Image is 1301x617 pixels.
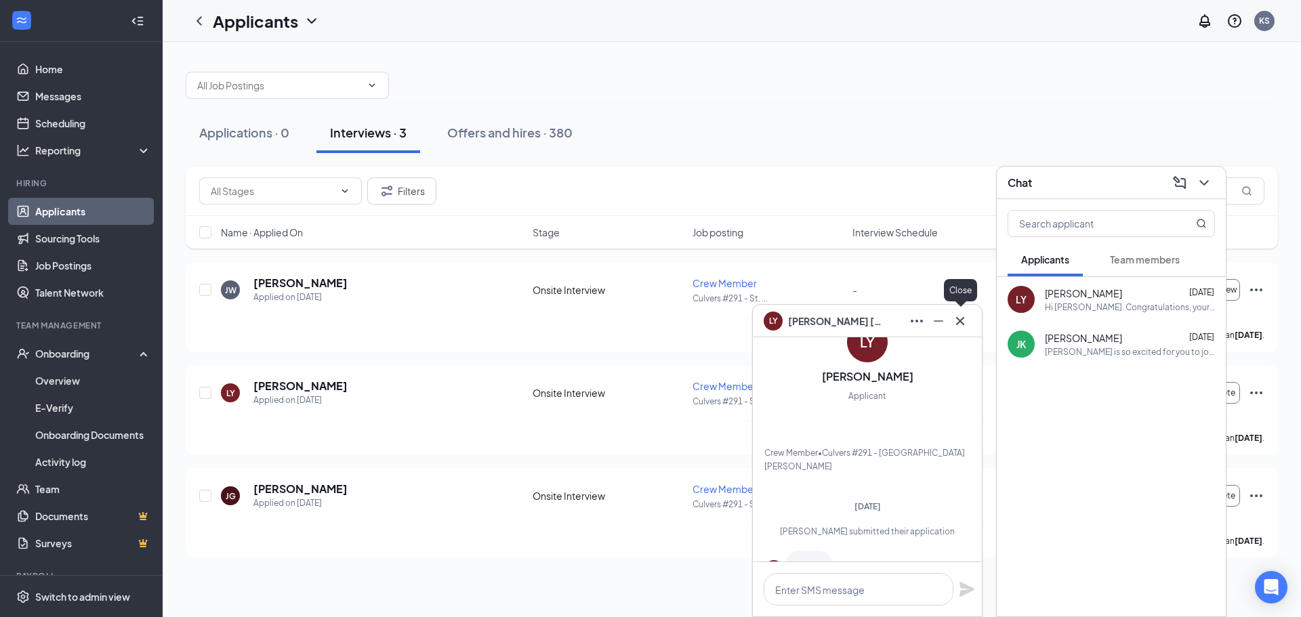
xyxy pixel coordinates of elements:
svg: Notifications [1197,13,1213,29]
div: Payroll [16,570,148,582]
span: [PERSON_NAME] [PERSON_NAME] [788,314,883,328]
span: Crew Member [693,380,757,392]
svg: UserCheck [16,347,30,360]
a: Scheduling [35,110,151,137]
div: Team Management [16,320,148,331]
span: [DATE] [1189,332,1214,342]
span: Name · Applied On [221,226,303,239]
div: LY [226,387,235,399]
a: SurveysCrown [35,530,151,557]
div: Hi [PERSON_NAME]. Congratulations, your meeting with [PERSON_NAME] for Crew Member at [GEOGRAPHIC... [1045,301,1215,313]
b: [DATE] [1235,330,1262,340]
svg: ChevronLeft [191,13,207,29]
button: ChevronDown [1193,172,1215,194]
svg: WorkstreamLogo [15,14,28,27]
div: Offers and hires · 380 [447,124,573,141]
a: DocumentsCrown [35,503,151,530]
a: Overview [35,367,151,394]
svg: ChevronDown [1196,175,1212,191]
svg: Minimize [930,313,947,329]
a: Messages [35,83,151,110]
a: Job Postings [35,252,151,279]
div: Crew Member • Culvers #291 - [GEOGRAPHIC_DATA][PERSON_NAME] [764,446,970,473]
button: Filter Filters [367,177,436,205]
span: [PERSON_NAME] [1045,331,1122,345]
input: Search applicant [1008,211,1169,236]
div: JW [225,284,236,296]
svg: Cross [952,313,968,329]
a: Talent Network [35,279,151,306]
input: All Stages [211,184,334,198]
div: Switch to admin view [35,590,130,603]
div: Close [944,279,977,301]
svg: Ellipses [1248,385,1264,401]
h5: [PERSON_NAME] [253,379,348,393]
div: Onsite Interview [533,489,684,503]
div: [PERSON_NAME] submitted their application [764,526,970,537]
svg: Settings [16,590,30,603]
button: Minimize [928,310,949,332]
span: [PERSON_NAME] [1045,286,1122,300]
svg: Ellipses [1248,282,1264,298]
div: Applied on [DATE] [253,393,348,407]
svg: Ellipses [1248,488,1264,504]
svg: MagnifyingGlass [1241,186,1252,196]
div: Applicant [848,389,886,403]
div: Onsite Interview [533,283,684,297]
span: Got it [797,559,821,572]
svg: ChevronDown [367,80,377,91]
svg: Plane [959,581,975,597]
div: Open Intercom Messenger [1255,571,1287,603]
span: Interview Schedule [852,226,938,239]
div: Applied on [DATE] [253,496,348,510]
a: E-Verify [35,394,151,421]
svg: Analysis [16,144,30,157]
div: JG [226,490,236,502]
span: - [852,284,857,296]
span: [DATE] [1189,287,1214,297]
div: Hiring [16,177,148,189]
svg: Ellipses [909,313,925,329]
a: Activity log [35,448,151,475]
div: LY [860,333,875,352]
svg: ChevronDown [304,13,320,29]
div: LY [1016,293,1027,306]
svg: MagnifyingGlass [1196,218,1207,229]
button: ComposeMessage [1169,172,1191,194]
a: Applicants [35,198,151,225]
div: Onsite Interview [533,386,684,400]
svg: ComposeMessage [1172,175,1188,191]
div: KS [1259,15,1270,26]
svg: ChevronDown [339,186,350,196]
span: Crew Member [693,277,757,289]
p: Culvers #291 - St. ... [693,396,844,407]
span: Team members [1110,253,1180,265]
b: [DATE] [1235,433,1262,443]
a: Sourcing Tools [35,225,151,252]
div: Applied on [DATE] [253,291,348,304]
svg: QuestionInfo [1226,13,1243,29]
span: Crew Member [693,483,757,495]
span: Job posting [693,226,743,239]
svg: Collapse [131,14,144,28]
div: JK [1016,337,1026,351]
a: Home [35,56,151,83]
div: [PERSON_NAME] is so excited for you to join our team! Do you know anyone else who might be intere... [1045,346,1215,358]
h5: [PERSON_NAME] [253,482,348,496]
h1: Applicants [213,9,298,33]
a: Onboarding Documents [35,421,151,448]
h3: Chat [1008,175,1032,190]
span: [DATE] [854,501,881,511]
div: Applications · 0 [199,124,289,141]
span: Stage [533,226,560,239]
button: Cross [949,310,971,332]
div: Interviews · 3 [330,124,407,141]
input: All Job Postings [197,78,361,93]
p: Culvers #291 - St. ... [693,498,844,510]
span: Applicants [1021,253,1069,265]
svg: Filter [379,183,395,199]
button: Ellipses [906,310,928,332]
div: Reporting [35,144,152,157]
